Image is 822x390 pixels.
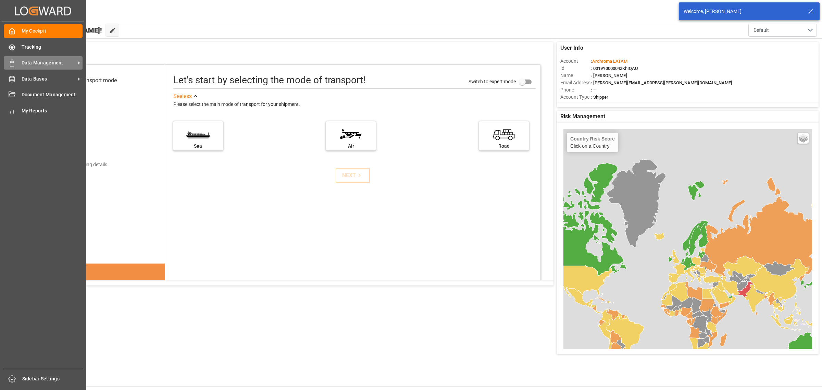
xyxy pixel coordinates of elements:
button: open menu [748,24,817,37]
span: : [591,59,627,64]
div: Let's start by selecting the mode of transport! [173,73,365,87]
div: Sea [177,143,220,150]
span: Default [754,27,769,34]
span: : Shipper [591,95,608,100]
span: User Info [560,44,583,52]
span: Tracking [22,44,83,51]
div: Select transport mode [64,76,117,85]
span: Data Bases [22,75,76,83]
span: Data Management [22,59,76,66]
span: Email Address [560,79,591,86]
div: Add shipping details [64,161,107,168]
div: Click on a Country [570,136,615,149]
span: Account [560,58,591,65]
span: : — [591,87,597,93]
div: Road [483,143,525,150]
div: NEXT [342,171,363,180]
a: Document Management [4,88,83,101]
span: : 0019Y000004zKhIQAU [591,66,638,71]
span: : [PERSON_NAME][EMAIL_ADDRESS][PERSON_NAME][DOMAIN_NAME] [591,80,732,85]
span: Switch to expert mode [469,79,516,84]
span: Sidebar Settings [22,375,84,382]
span: Id [560,65,591,72]
span: Name [560,72,591,79]
span: Risk Management [560,112,605,121]
a: My Reports [4,104,83,117]
a: Layers [798,133,809,144]
span: : [PERSON_NAME] [591,73,627,78]
span: Account Type [560,94,591,101]
div: Please select the main mode of transport for your shipment. [173,100,536,109]
button: NEXT [336,168,370,183]
div: Welcome, [PERSON_NAME] [684,8,801,15]
span: Document Management [22,91,83,98]
h4: Country Risk Score [570,136,615,142]
span: Phone [560,86,591,94]
div: See less [173,92,192,100]
span: My Cockpit [22,27,83,35]
div: Air [329,143,372,150]
span: Archroma LATAM [592,59,627,64]
a: My Cockpit [4,24,83,38]
span: My Reports [22,107,83,114]
a: Tracking [4,40,83,53]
